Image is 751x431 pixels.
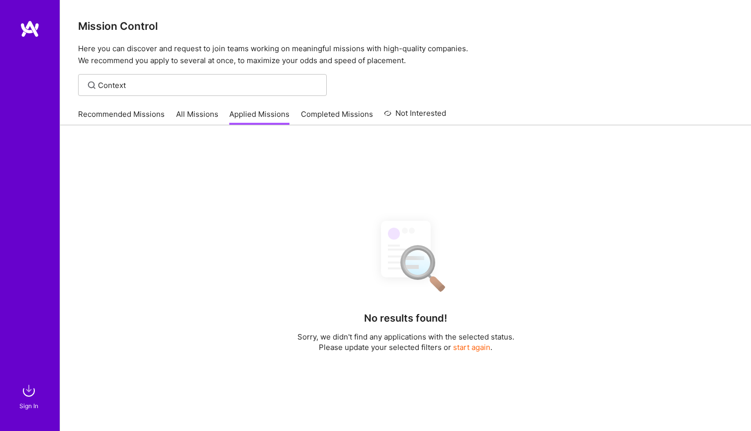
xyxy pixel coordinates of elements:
img: sign in [19,381,39,401]
button: start again [453,342,490,352]
img: No Results [364,212,448,299]
p: Here you can discover and request to join teams working on meaningful missions with high-quality ... [78,43,733,67]
a: Applied Missions [229,109,289,125]
input: Find Mission... [98,80,319,90]
i: icon SearchGrey [86,80,97,91]
p: Sorry, we didn't find any applications with the selected status. [297,332,514,342]
img: logo [20,20,40,38]
a: Recommended Missions [78,109,165,125]
div: Sign In [19,401,38,411]
a: Completed Missions [301,109,373,125]
a: All Missions [176,109,218,125]
p: Please update your selected filters or . [297,342,514,352]
h3: Mission Control [78,20,733,32]
h4: No results found! [364,312,447,324]
a: sign inSign In [21,381,39,411]
a: Not Interested [384,107,446,125]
